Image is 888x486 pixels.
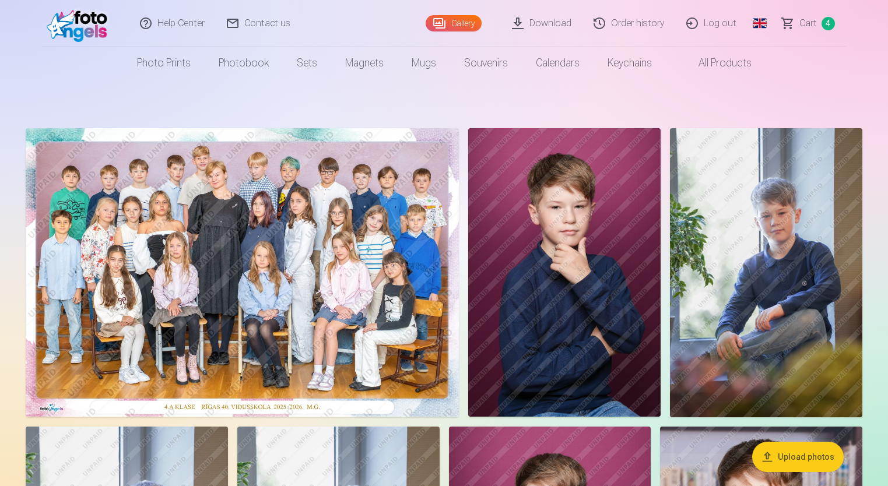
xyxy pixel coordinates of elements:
button: Upload photos [752,442,844,472]
a: Sets [283,47,331,79]
a: Mugs [398,47,450,79]
a: Keychains [594,47,666,79]
a: Souvenirs [450,47,522,79]
a: All products [666,47,766,79]
a: Photobook [205,47,283,79]
span: 4 [822,17,835,30]
img: /fa1 [47,5,114,42]
a: Magnets [331,47,398,79]
span: Сart [799,16,817,30]
a: Calendars [522,47,594,79]
a: Gallery [426,15,482,31]
a: Photo prints [123,47,205,79]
